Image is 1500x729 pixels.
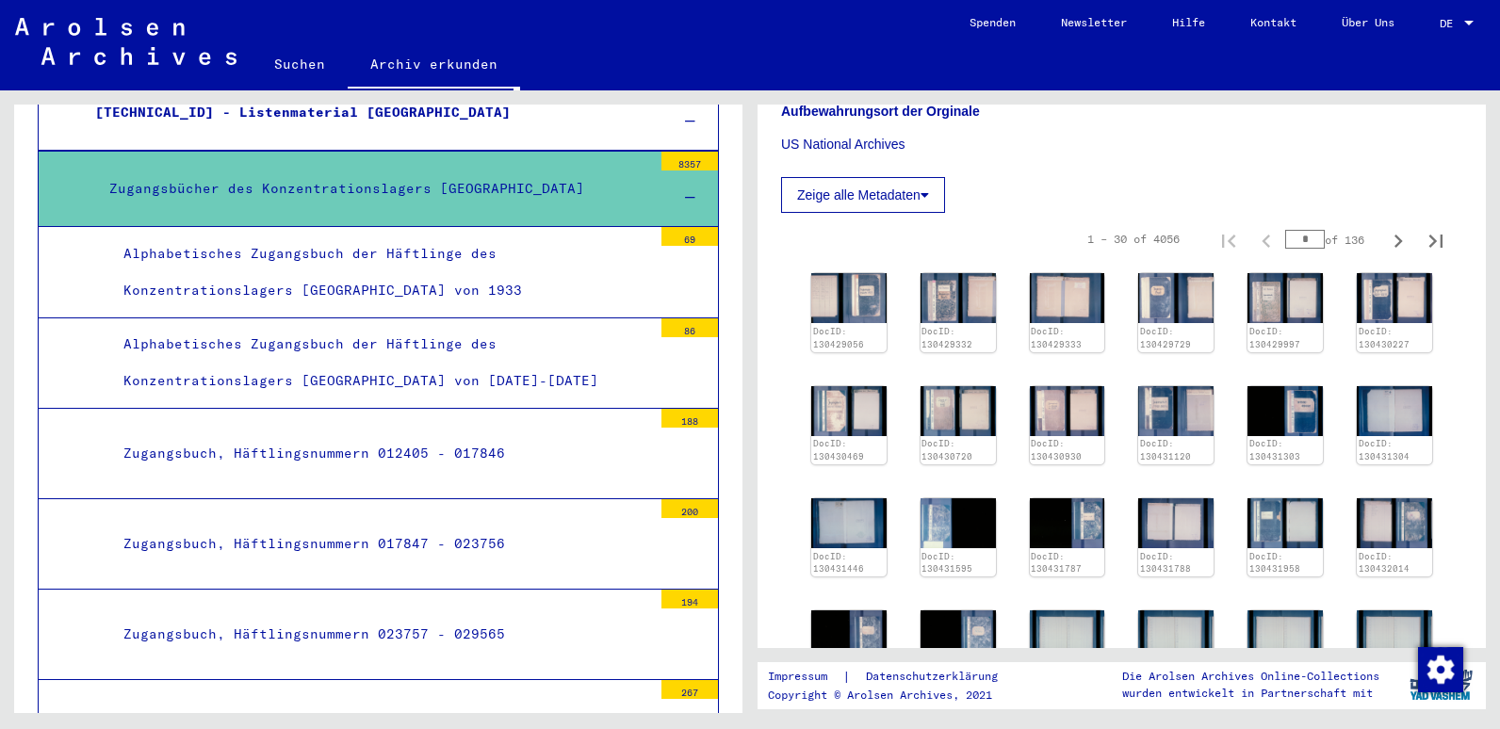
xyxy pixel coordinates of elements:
button: Last page [1417,220,1455,258]
div: [TECHNICAL_ID] - Listenmaterial [GEOGRAPHIC_DATA] [81,94,652,131]
img: 001.jpg [1357,610,1432,660]
a: DocID: 130431304 [1359,438,1410,462]
div: Alphabetisches Zugangsbuch der Häftlinge des Konzentrationslagers [GEOGRAPHIC_DATA] von [DATE]-[D... [109,326,652,399]
img: 001.jpg [1138,498,1214,548]
div: Alphabetisches Zugangsbuch der Häftlinge des Konzentrationslagers [GEOGRAPHIC_DATA] von 1933 [109,235,652,309]
div: Zustimmung ändern [1417,646,1462,691]
p: Die Arolsen Archives Online-Collections [1122,668,1379,685]
p: wurden entwickelt in Partnerschaft mit [1122,685,1379,702]
a: Impressum [768,667,842,687]
a: DocID: 130431303 [1249,438,1300,462]
img: 001.jpg [921,498,996,548]
div: 86 [661,318,718,337]
a: Suchen [252,41,348,87]
div: of 136 [1285,231,1379,249]
img: 001.jpg [1357,273,1432,323]
img: 001.jpg [1247,386,1323,436]
a: DocID: 130432014 [1359,551,1410,575]
img: 001.jpg [921,386,996,436]
p: Copyright © Arolsen Archives, 2021 [768,687,1020,704]
button: First page [1210,220,1247,258]
a: DocID: 130431120 [1140,438,1191,462]
img: 001.jpg [1138,610,1214,660]
div: Zugangsbuch, Häftlingsnummern 023757 - 029565 [109,616,652,653]
div: 194 [661,590,718,608]
img: 001.jpg [1030,610,1105,660]
img: 001.jpg [811,273,887,323]
button: Previous page [1247,220,1285,258]
a: DocID: 130430720 [921,438,972,462]
a: DocID: 130429997 [1249,326,1300,349]
img: yv_logo.png [1406,661,1476,708]
img: 001.jpg [1030,273,1105,323]
a: DocID: 130431788 [1140,551,1191,575]
div: 267 [661,680,718,699]
a: DocID: 130429056 [813,326,864,349]
img: Zustimmung ändern [1418,647,1463,692]
a: DocID: 130429729 [1140,326,1191,349]
p: US National Archives [781,135,1462,154]
a: Archiv erkunden [348,41,520,90]
img: 001.jpg [1138,386,1214,436]
div: | [768,667,1020,687]
div: 188 [661,409,718,428]
img: 001.jpg [1030,498,1105,548]
img: 001.jpg [1247,498,1323,548]
a: DocID: 130431595 [921,551,972,575]
img: 001.jpg [1247,273,1323,323]
div: Zugangsbuch, Häftlingsnummern 012405 - 017846 [109,435,652,472]
a: DocID: 130429333 [1031,326,1082,349]
a: DocID: 130431787 [1031,551,1082,575]
a: DocID: 130430227 [1359,326,1410,349]
img: 001.jpg [811,386,887,436]
img: 001.jpg [811,498,887,548]
a: DocID: 130429332 [921,326,972,349]
img: 001.jpg [921,610,996,660]
div: 69 [661,227,718,246]
b: Aufbewahrungsort der Orginale [781,104,980,119]
div: 200 [661,499,718,518]
a: DocID: 130430469 [813,438,864,462]
a: DocID: 130431446 [813,551,864,575]
img: 001.jpg [1357,498,1432,548]
a: DocID: 130431958 [1249,551,1300,575]
img: Arolsen_neg.svg [15,18,236,65]
img: 001.jpg [1138,273,1214,323]
div: Zugangsbücher des Konzentrationslagers [GEOGRAPHIC_DATA] [95,170,652,207]
img: 001.jpg [811,610,887,660]
img: 001.jpg [1357,386,1432,436]
a: DocID: 130430930 [1031,438,1082,462]
span: DE [1440,17,1460,30]
div: Zugangsbuch, Häftlingsnummern 017847 - 023756 [109,526,652,562]
div: 1 – 30 of 4056 [1087,231,1180,248]
a: Datenschutzerklärung [851,667,1020,687]
button: Zeige alle Metadaten [781,177,945,213]
div: 8357 [661,152,718,170]
button: Next page [1379,220,1417,258]
img: 001.jpg [1247,610,1323,660]
img: 001.jpg [1030,386,1105,436]
img: 001.jpg [921,273,996,323]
